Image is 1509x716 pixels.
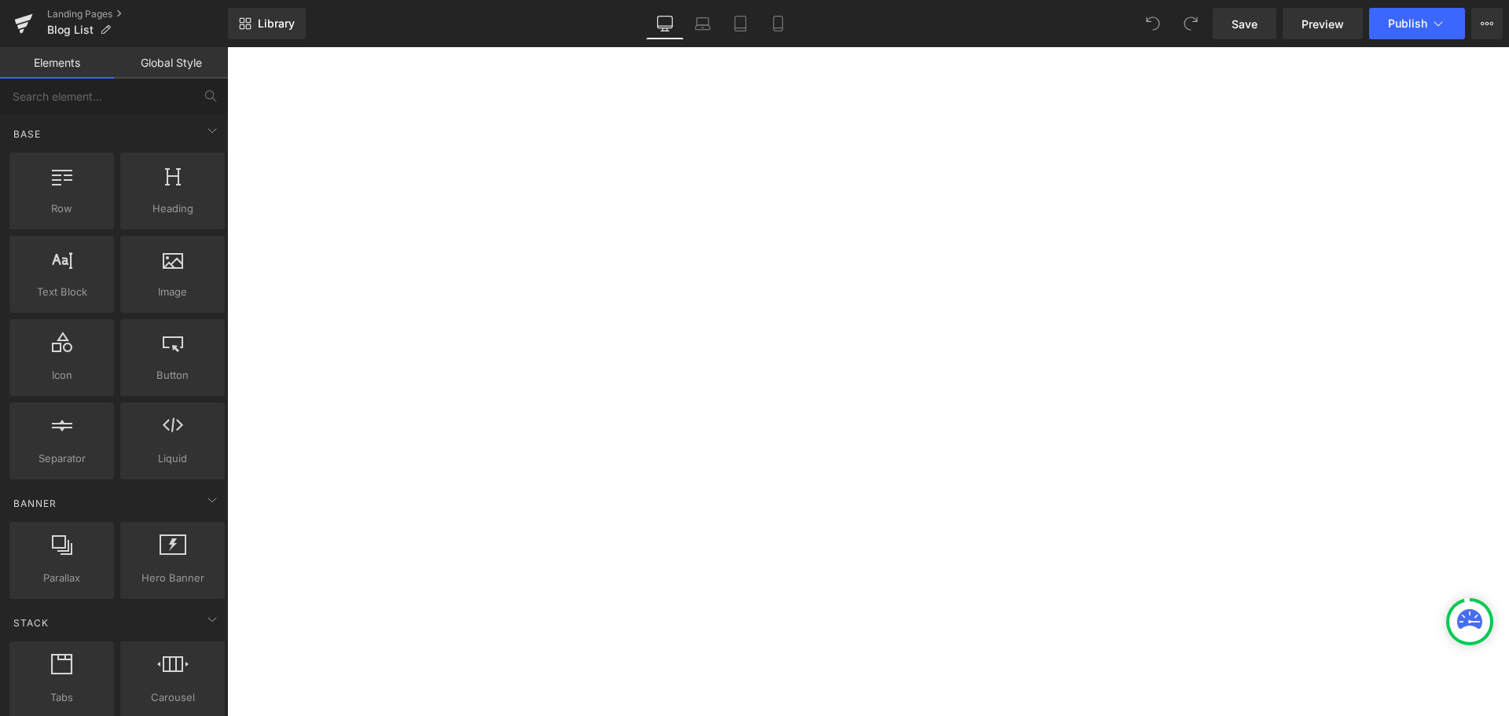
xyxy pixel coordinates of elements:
[1175,8,1206,39] button: Redo
[114,47,228,79] a: Global Style
[646,8,684,39] a: Desktop
[47,8,228,20] a: Landing Pages
[14,689,109,706] span: Tabs
[759,8,797,39] a: Mobile
[1369,8,1465,39] button: Publish
[228,8,306,39] a: New Library
[1471,8,1503,39] button: More
[1232,16,1257,32] span: Save
[684,8,721,39] a: Laptop
[14,450,109,467] span: Separator
[12,496,58,511] span: Banner
[1302,16,1344,32] span: Preview
[14,284,109,300] span: Text Block
[12,615,50,630] span: Stack
[47,24,94,36] span: Blog List
[1137,8,1169,39] button: Undo
[14,200,109,217] span: Row
[1283,8,1363,39] a: Preview
[125,450,220,467] span: Liquid
[258,17,295,31] span: Library
[125,367,220,384] span: Button
[12,127,42,141] span: Base
[125,284,220,300] span: Image
[125,200,220,217] span: Heading
[14,570,109,586] span: Parallax
[721,8,759,39] a: Tablet
[14,367,109,384] span: Icon
[125,689,220,706] span: Carousel
[125,570,220,586] span: Hero Banner
[1388,17,1427,30] span: Publish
